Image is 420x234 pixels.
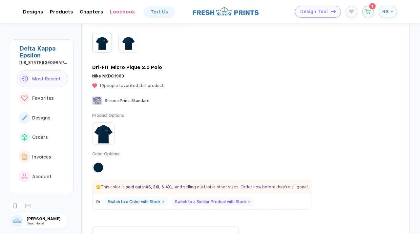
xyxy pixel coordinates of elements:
[17,109,68,126] button: link to iconDesigns
[17,168,68,185] button: link to iconAccount
[32,135,48,140] span: Orders
[94,34,110,51] img: c771653a-081c-4ca6-9e17-5ff0dba46a89_nt_front_1756846971997.jpg
[22,154,27,160] img: link to icon
[17,148,68,165] button: link to iconInvoices
[17,129,68,146] button: link to iconOrders
[331,10,336,13] img: icon
[104,198,168,206] a: Switch to a Color with Stock
[32,154,51,160] span: Invoices
[23,9,43,15] div: DesignsToggle dropdown menu
[93,184,311,190] p: This color is and selling out fast in other sizes. Order now before they're all gone!
[92,64,162,70] div: Dri-FIT Micro Pique 2.0 Polo
[295,6,341,18] button: Design Toolicon
[50,9,73,15] div: ProductsToggle dropdown menu
[27,221,44,225] span: Need Help?
[92,113,124,118] div: Product Options
[96,200,101,204] span: Or
[120,34,136,51] img: c771653a-081c-4ca6-9e17-5ff0dba46a89_nt_back_1756846971999.jpg
[99,83,165,88] span: 10 people favorited this product.
[21,76,28,81] img: link to icon
[92,96,102,105] img: Screen Print
[110,9,135,15] div: Lookbook
[32,76,61,81] span: Most Recent
[92,74,124,78] span: Nike NKDC1963
[22,134,27,140] img: link to icon
[382,9,389,14] span: RS
[144,7,175,17] a: Text Us
[126,185,174,189] strong: sold out in XS, 3XL & 4XL .
[32,174,52,179] span: Account
[369,3,376,10] sup: 1
[371,4,373,8] span: 1
[110,9,135,15] div: LookbookToggle dropdown menu chapters
[19,45,68,59] div: Delta Kappa Epsilon
[80,9,103,15] div: ChaptersToggle dropdown menu chapters
[19,60,68,65] div: Texas Tech University
[92,151,124,157] div: Color Options
[22,174,27,180] img: link to icon
[94,124,113,143] img: Product Option
[193,6,259,16] img: logo
[171,198,254,206] a: Switch to a Similar Product with Stock
[32,96,54,101] span: Favorites
[17,90,68,107] button: link to iconFavorites
[300,9,328,14] span: Design Tool
[108,200,160,204] div: Switch to a Color with Stock
[151,9,168,14] div: Text Us
[27,217,68,221] span: [PERSON_NAME]
[21,96,28,101] img: link to icon
[17,70,68,87] button: link to iconMost Recent
[22,115,27,120] img: link to icon
[32,115,51,120] span: Designs
[175,200,246,204] div: Switch to a Similar Product with Stock
[131,98,150,103] span: Standard
[379,6,397,17] button: RS
[11,215,23,227] img: user profile
[105,98,130,103] span: Screen Print :
[96,185,101,189] span: 🫣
